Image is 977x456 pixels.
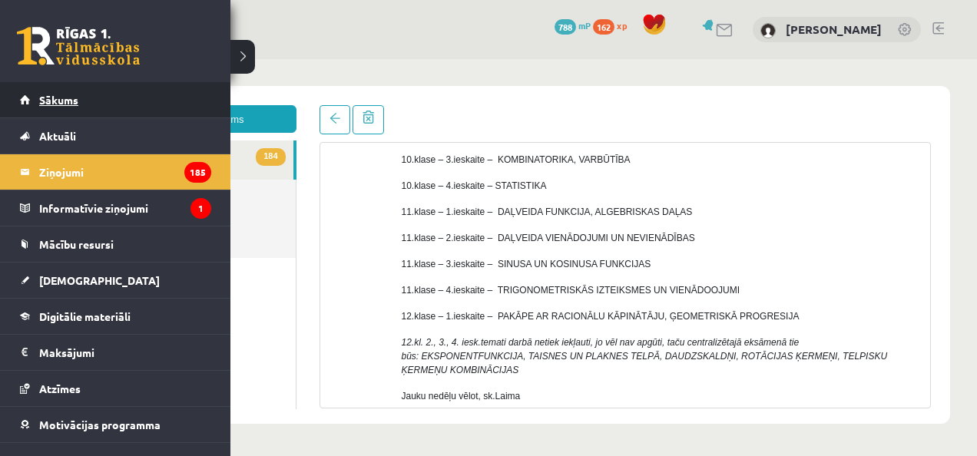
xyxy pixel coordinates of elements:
[184,162,211,183] i: 185
[39,154,211,190] legend: Ziņojumi
[20,335,211,370] a: Maksājumi
[20,407,211,442] a: Motivācijas programma
[617,19,627,31] span: xp
[39,190,211,226] legend: Informatīvie ziņojumi
[20,226,211,262] a: Mācību resursi
[20,263,211,298] a: [DEMOGRAPHIC_DATA]
[340,278,826,316] em: 12.kl. 2., 3., 4. iesk.temati darbā netiek iekļauti, jo vēl nav apgūti, taču centralizētajā eksām...
[760,23,776,38] img: Dainis Druva
[39,237,114,251] span: Mācību resursi
[786,21,882,37] a: [PERSON_NAME]
[39,335,211,370] legend: Maksājumi
[340,120,858,134] p: 10.klase – 4.ieskaite – STATISTIKA
[20,118,211,154] a: Aktuāli
[46,81,232,121] a: 184Ienākošie
[555,19,576,35] span: 788
[39,382,81,395] span: Atzīmes
[340,172,858,186] p: 11.klase – 2.ieskaite – DAĻVEIDA VIENĀDOJUMI UN NEVIENĀDĪBAS
[190,198,211,219] i: 1
[340,224,858,238] p: 11.klase – 4.ieskaite – TRIGONOMETRISKĀS IZTEIKSMES UN VIENĀDOOJUMI
[340,94,858,107] p: 10.klase – 3.ieskaite – KOMBINATORIKA, VARBŪTĪBA
[39,309,131,323] span: Digitālie materiāli
[17,27,140,65] a: Rīgas 1. Tālmācības vidusskola
[39,129,76,143] span: Aktuāli
[39,273,160,287] span: [DEMOGRAPHIC_DATA]
[340,330,858,344] p: Jauku nedēļu vēlot, sk.Laima
[340,146,858,160] p: 11.klase – 1.ieskaite – DAĻVEIDA FUNKCIJA, ALGEBRISKAS DAĻAS
[46,160,234,199] a: Dzēstie
[555,19,591,31] a: 788 mP
[593,19,614,35] span: 162
[593,19,634,31] a: 162 xp
[340,198,858,212] p: 11.klase – 3.ieskaite – SINUSA UN KOSINUSA FUNKCIJAS
[194,89,224,107] span: 184
[46,46,235,74] a: Jauns ziņojums
[39,93,78,107] span: Sākums
[578,19,591,31] span: mP
[20,190,211,226] a: Informatīvie ziņojumi1
[20,299,211,334] a: Digitālie materiāli
[20,82,211,117] a: Sākums
[46,121,234,160] a: Nosūtītie
[20,154,211,190] a: Ziņojumi185
[20,371,211,406] a: Atzīmes
[340,250,858,264] p: 12.klase – 1.ieskaite – PAKĀPE AR RACIONĀLU KĀPINĀTĀJU, ĢEOMETRISKĀ PROGRESIJA
[39,418,161,431] span: Motivācijas programma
